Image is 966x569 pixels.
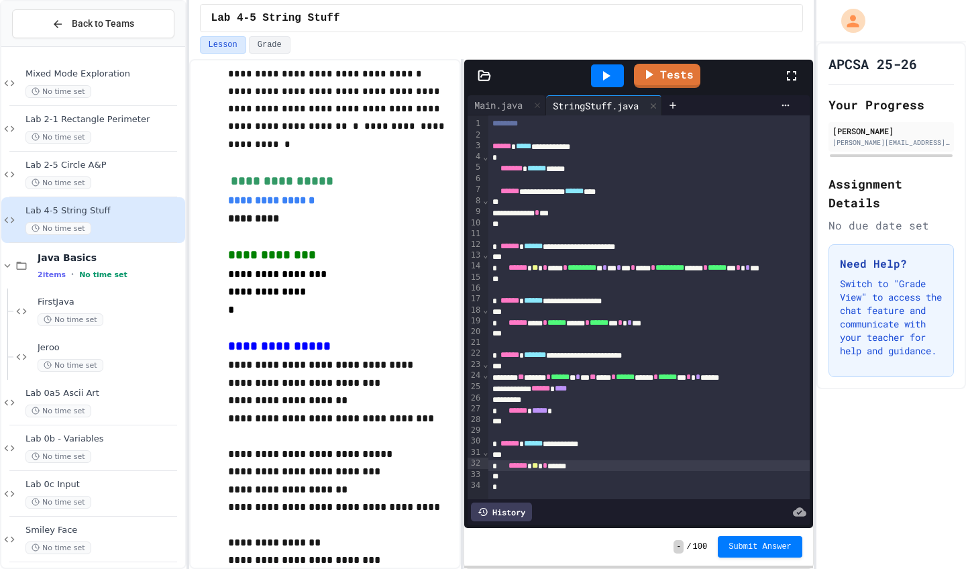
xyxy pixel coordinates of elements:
[38,270,66,279] span: 2 items
[25,496,91,509] span: No time set
[828,95,954,114] h2: Your Progress
[12,9,174,38] button: Back to Teams
[833,138,950,148] div: [PERSON_NAME][EMAIL_ADDRESS][DOMAIN_NAME]
[79,270,127,279] span: No time set
[25,433,182,445] span: Lab 0b - Variables
[546,99,645,113] div: StringStuff.java
[468,315,482,327] div: 19
[468,140,482,152] div: 3
[468,195,482,206] div: 8
[468,359,482,370] div: 23
[72,17,134,31] span: Back to Teams
[38,342,182,354] span: Jeroo
[468,151,482,162] div: 4
[546,95,662,115] div: StringStuff.java
[468,239,482,250] div: 12
[482,370,488,380] span: Fold line
[833,125,950,137] div: [PERSON_NAME]
[468,95,546,115] div: Main.java
[25,222,91,235] span: No time set
[471,503,532,521] div: History
[71,269,74,280] span: •
[468,414,482,425] div: 28
[468,381,482,393] div: 25
[38,359,103,372] span: No time set
[827,5,869,36] div: My Account
[468,435,482,447] div: 30
[468,305,482,315] div: 18
[468,348,482,359] div: 22
[468,393,482,403] div: 26
[249,36,290,54] button: Grade
[482,360,488,369] span: Fold line
[828,54,917,73] h1: APCSA 25-26
[468,118,482,130] div: 1
[38,297,182,308] span: FirstJava
[25,160,182,171] span: Lab 2-5 Circle A&P
[840,277,943,358] p: Switch to "Grade View" to access the chat feature and communicate with your teacher for help and ...
[468,162,482,173] div: 5
[482,152,488,162] span: Fold line
[468,217,482,228] div: 10
[468,469,482,480] div: 33
[828,217,954,234] div: No due date set
[468,282,482,293] div: 16
[468,228,482,239] div: 11
[482,305,488,315] span: Fold line
[25,85,91,98] span: No time set
[25,68,182,80] span: Mixed Mode Exploration
[468,98,529,112] div: Main.java
[25,205,182,217] span: Lab 4-5 String Stuff
[468,447,482,458] div: 31
[468,370,482,381] div: 24
[25,176,91,189] span: No time set
[25,541,91,554] span: No time set
[674,540,684,554] span: -
[693,541,708,552] span: 100
[482,196,488,205] span: Fold line
[840,256,943,272] h3: Need Help?
[25,405,91,417] span: No time set
[468,184,482,195] div: 7
[468,480,482,490] div: 34
[38,313,103,326] span: No time set
[468,337,482,348] div: 21
[468,260,482,272] div: 14
[482,448,488,457] span: Fold line
[468,173,482,184] div: 6
[634,64,700,88] a: Tests
[468,250,482,260] div: 13
[686,541,691,552] span: /
[38,252,182,264] span: Java Basics
[468,403,482,415] div: 27
[468,130,482,140] div: 2
[25,525,182,536] span: Smiley Face
[468,458,482,469] div: 32
[25,388,182,399] span: Lab 0a5 Ascii Art
[482,250,488,260] span: Fold line
[25,450,91,463] span: No time set
[729,541,792,552] span: Submit Answer
[25,114,182,125] span: Lab 2-1 Rectangle Perimeter
[468,206,482,217] div: 9
[25,131,91,144] span: No time set
[468,272,482,282] div: 15
[200,36,246,54] button: Lesson
[211,10,340,26] span: Lab 4-5 String Stuff
[718,536,802,558] button: Submit Answer
[25,479,182,490] span: Lab 0c Input
[468,425,482,435] div: 29
[828,174,954,212] h2: Assignment Details
[468,326,482,337] div: 20
[468,293,482,305] div: 17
